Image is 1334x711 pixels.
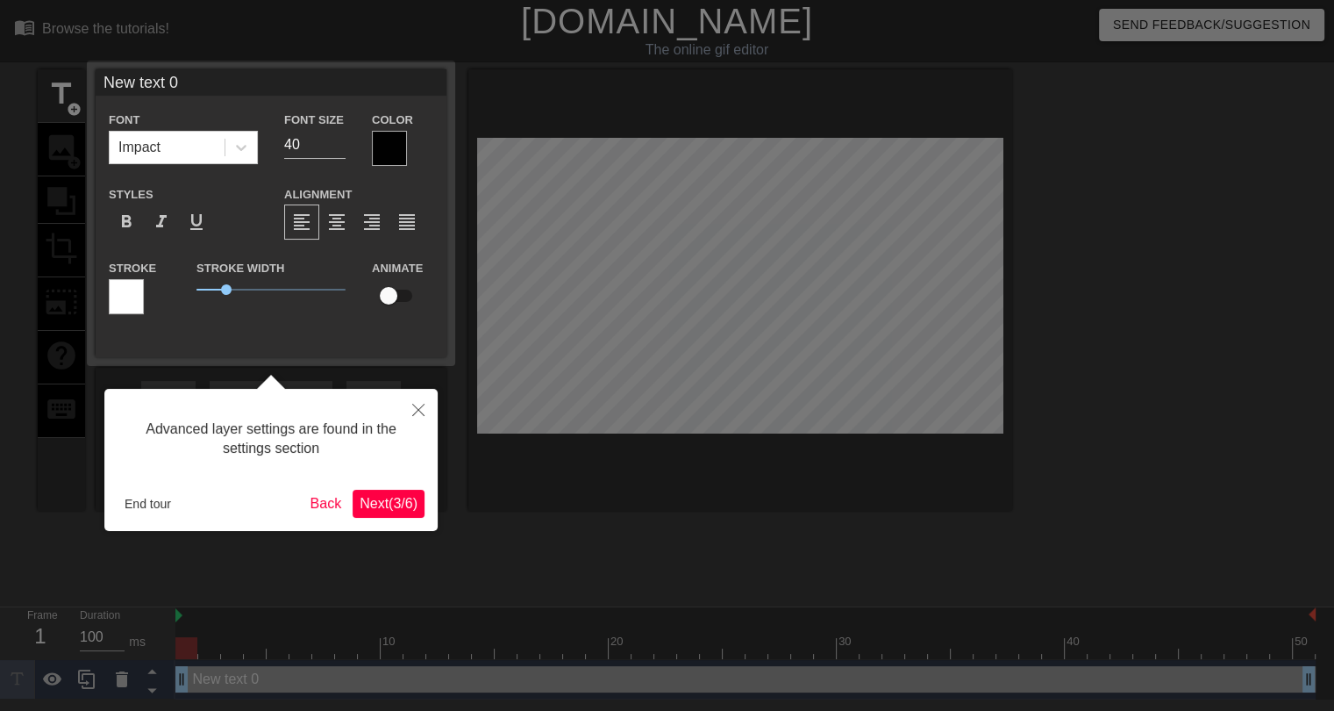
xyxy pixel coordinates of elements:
[109,186,153,204] label: Styles
[360,496,417,511] span: Next ( 3 / 6 )
[353,490,424,518] button: Next
[42,21,169,36] div: Browse the tutorials!
[14,17,169,44] a: Browse the tutorials!
[453,39,960,61] div: The online gif editor
[399,389,438,429] button: Close
[284,186,352,204] label: Alignment
[67,102,82,117] span: add_circle
[173,671,190,688] span: drag_handle
[80,611,120,621] label: Duration
[27,621,54,652] div: 1
[118,402,424,477] div: Advanced layer settings are found in the settings section
[396,212,417,233] span: format_align_justify
[109,260,156,277] label: Stroke
[14,607,67,658] div: Frame
[1099,9,1324,41] button: Send Feedback/Suggestion
[1113,14,1310,36] span: Send Feedback/Suggestion
[303,490,349,518] button: Back
[186,212,207,233] span: format_underline
[326,212,347,233] span: format_align_center
[45,77,78,111] span: title
[382,633,398,650] div: 10
[1300,671,1317,688] span: drag_handle
[196,260,284,277] label: Stroke Width
[14,17,35,38] span: menu_book
[129,633,146,651] div: ms
[372,260,423,277] label: Animate
[372,111,413,129] label: Color
[118,137,161,158] div: Impact
[284,111,344,129] label: Font Size
[610,633,626,650] div: 20
[1309,607,1316,621] img: bound-end.png
[838,633,854,650] div: 30
[1295,633,1310,650] div: 50
[361,212,382,233] span: format_align_right
[151,212,172,233] span: format_italic
[291,212,312,233] span: format_align_left
[521,2,813,40] a: [DOMAIN_NAME]
[1066,633,1082,650] div: 40
[109,111,139,129] label: Font
[116,212,137,233] span: format_bold
[118,491,178,517] button: End tour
